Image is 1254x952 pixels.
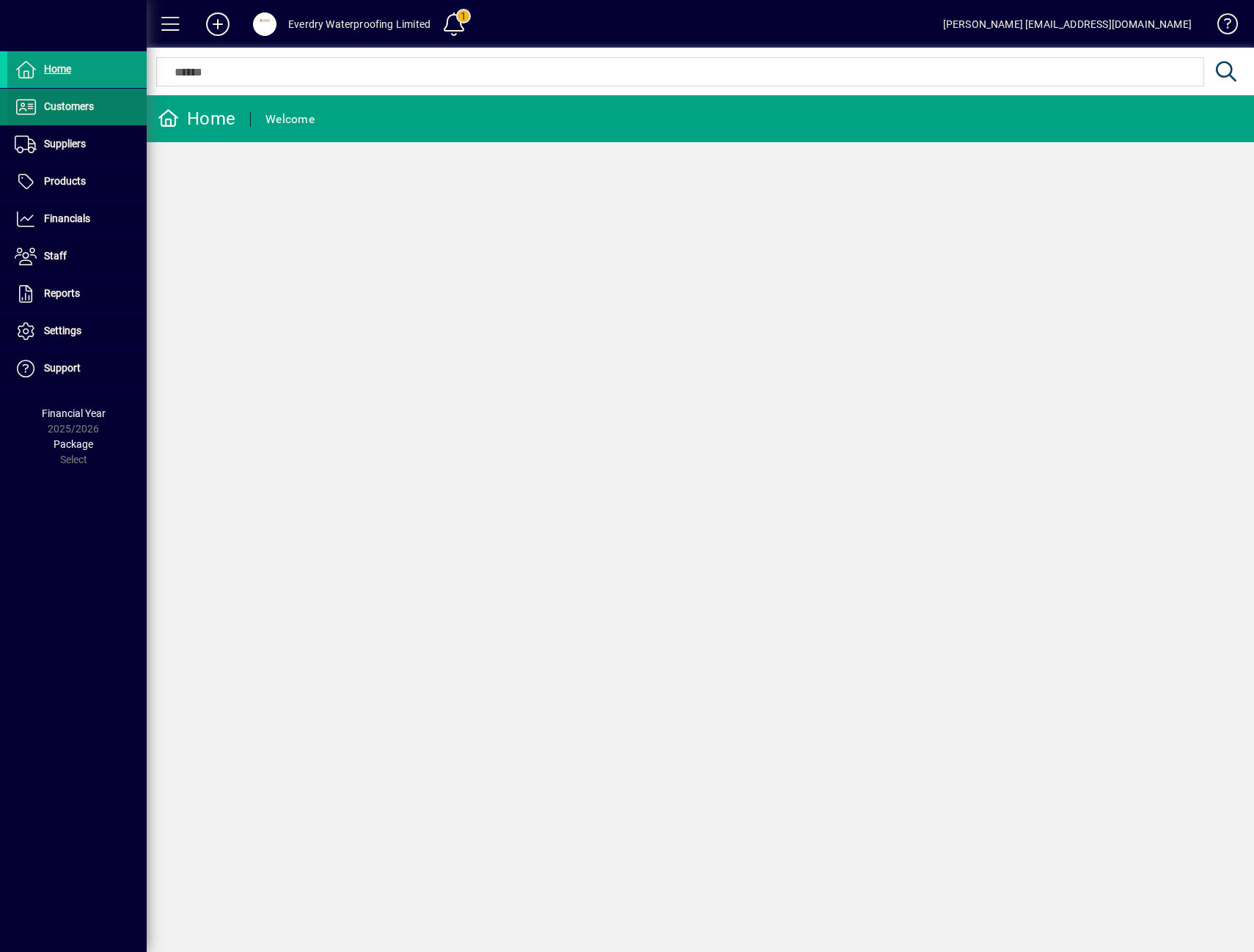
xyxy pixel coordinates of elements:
a: Products [7,163,147,200]
span: Reports [44,287,80,299]
a: Reports [7,276,147,312]
div: Everdry Waterproofing Limited [288,12,430,36]
div: Home [158,107,235,130]
span: Staff [44,250,67,262]
span: Products [44,175,86,187]
span: Customers [44,100,94,112]
a: Financials [7,201,147,237]
a: Settings [7,313,147,350]
span: Home [44,63,71,75]
a: Customers [7,89,147,125]
span: Settings [44,325,81,336]
a: Suppliers [7,126,147,163]
span: Financials [44,213,90,224]
button: Add [194,11,241,37]
span: Financial Year [42,407,106,419]
div: Welcome [265,108,315,131]
a: Support [7,350,147,387]
span: Package [54,438,93,450]
div: [PERSON_NAME] [EMAIL_ADDRESS][DOMAIN_NAME] [943,12,1192,36]
span: Suppliers [44,138,86,150]
button: Profile [241,11,288,37]
a: Staff [7,238,147,275]
span: Support [44,362,81,374]
a: Knowledge Base [1206,3,1236,51]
